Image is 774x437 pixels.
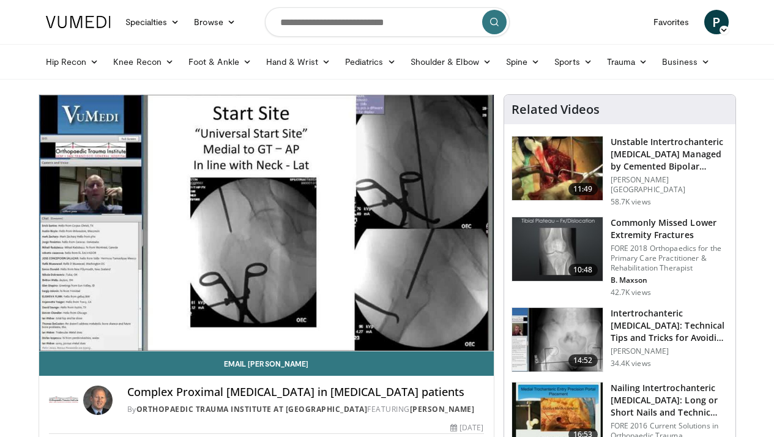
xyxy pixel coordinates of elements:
[410,404,475,414] a: [PERSON_NAME]
[611,244,728,273] p: FORE 2018 Orthopaedics for the Primary Care Practitioner & Rehabilitation Therapist
[512,217,603,281] img: 4aa379b6-386c-4fb5-93ee-de5617843a87.150x105_q85_crop-smart_upscale.jpg
[568,183,598,195] span: 11:49
[611,346,728,356] p: [PERSON_NAME]
[39,351,494,376] a: Email [PERSON_NAME]
[49,386,78,415] img: Orthopaedic Trauma Institute at UCSF
[611,197,651,207] p: 58.7K views
[83,386,113,415] img: Avatar
[512,308,603,372] img: DA_UIUPltOAJ8wcH4xMDoxOjB1O8AjAz.150x105_q85_crop-smart_upscale.jpg
[611,307,728,344] h3: Intertrochanteric [MEDICAL_DATA]: Technical Tips and Tricks for Avoiding …
[512,307,728,372] a: 14:52 Intertrochanteric [MEDICAL_DATA]: Technical Tips and Tricks for Avoiding … [PERSON_NAME] 34...
[39,50,106,74] a: Hip Recon
[127,386,484,399] h4: Complex Proximal [MEDICAL_DATA] in [MEDICAL_DATA] patients
[512,102,600,117] h4: Related Videos
[611,275,728,285] p: B. Maxson
[611,136,728,173] h3: Unstable Intertrochanteric [MEDICAL_DATA] Managed by Cemented Bipolar Hem…
[611,175,728,195] p: [PERSON_NAME][GEOGRAPHIC_DATA]
[655,50,717,74] a: Business
[512,136,603,200] img: 1468547_3.png.150x105_q85_crop-smart_upscale.jpg
[646,10,697,34] a: Favorites
[600,50,655,74] a: Trauma
[704,10,729,34] a: P
[611,288,651,297] p: 42.7K views
[611,382,728,419] h3: Nailing Intertrochanteric [MEDICAL_DATA]: Long or Short Nails and Technic…
[118,10,187,34] a: Specialties
[259,50,338,74] a: Hand & Wrist
[106,50,181,74] a: Knee Recon
[512,217,728,297] a: 10:48 Commonly Missed Lower Extremity Fractures FORE 2018 Orthopaedics for the Primary Care Pract...
[568,264,598,276] span: 10:48
[499,50,547,74] a: Spine
[547,50,600,74] a: Sports
[187,10,243,34] a: Browse
[611,359,651,368] p: 34.4K views
[136,404,368,414] a: Orthopaedic Trauma Institute at [GEOGRAPHIC_DATA]
[338,50,403,74] a: Pediatrics
[450,422,483,433] div: [DATE]
[39,95,494,351] video-js: Video Player
[265,7,510,37] input: Search topics, interventions
[611,217,728,241] h3: Commonly Missed Lower Extremity Fractures
[127,404,484,415] div: By FEATURING
[568,354,598,367] span: 14:52
[403,50,499,74] a: Shoulder & Elbow
[181,50,259,74] a: Foot & Ankle
[46,16,111,28] img: VuMedi Logo
[512,136,728,207] a: 11:49 Unstable Intertrochanteric [MEDICAL_DATA] Managed by Cemented Bipolar Hem… [PERSON_NAME][GE...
